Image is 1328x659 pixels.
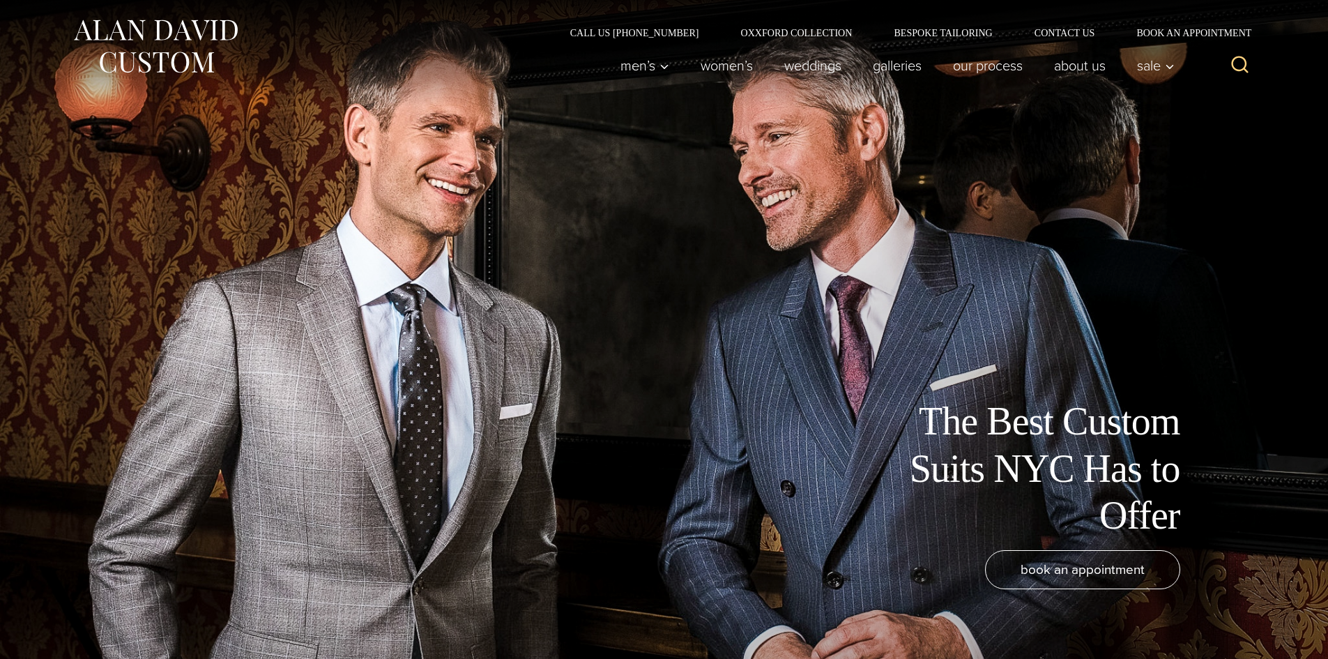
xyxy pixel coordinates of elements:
[549,28,720,38] a: Call Us [PHONE_NUMBER]
[1239,617,1314,652] iframe: Opens a widget where you can chat to one of our agents
[937,52,1038,79] a: Our Process
[604,52,1182,79] nav: Primary Navigation
[1137,59,1175,73] span: Sale
[620,59,669,73] span: Men’s
[72,15,239,77] img: Alan David Custom
[1014,28,1116,38] a: Contact Us
[1038,52,1121,79] a: About Us
[768,52,857,79] a: weddings
[719,28,873,38] a: Oxxford Collection
[685,52,768,79] a: Women’s
[549,28,1257,38] nav: Secondary Navigation
[857,52,937,79] a: Galleries
[1223,49,1257,82] button: View Search Form
[985,550,1180,589] a: book an appointment
[1021,559,1145,580] span: book an appointment
[873,28,1013,38] a: Bespoke Tailoring
[1115,28,1256,38] a: Book an Appointment
[867,398,1180,539] h1: The Best Custom Suits NYC Has to Offer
